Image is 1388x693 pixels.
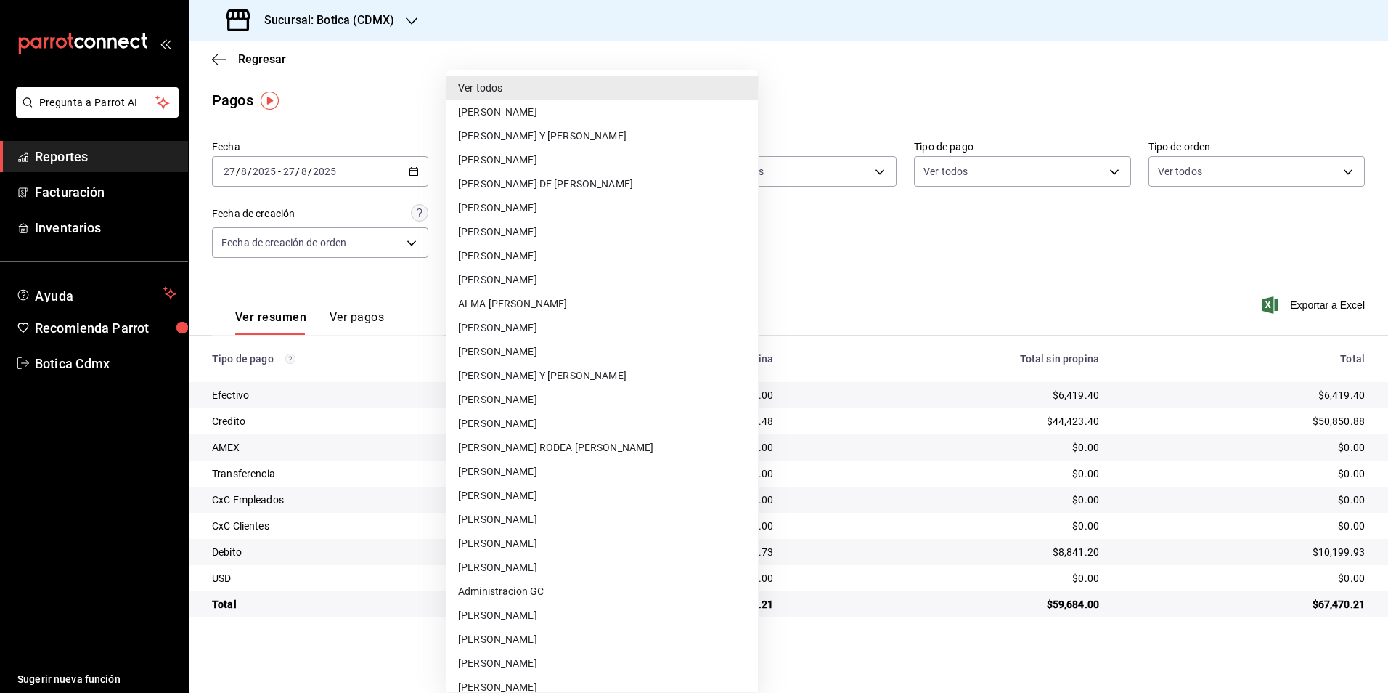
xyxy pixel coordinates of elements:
li: [PERSON_NAME] [446,244,758,268]
li: Administracion GC [446,580,758,604]
li: [PERSON_NAME] [446,340,758,364]
li: [PERSON_NAME] [446,628,758,652]
li: [PERSON_NAME] [446,100,758,124]
li: [PERSON_NAME] [446,652,758,676]
li: [PERSON_NAME] [446,388,758,412]
li: [PERSON_NAME] [446,196,758,220]
li: [PERSON_NAME] [446,148,758,172]
img: Tooltip marker [261,92,279,110]
li: [PERSON_NAME] [446,460,758,484]
li: Ver todos [446,76,758,100]
li: [PERSON_NAME] [446,412,758,436]
li: [PERSON_NAME] [446,508,758,532]
li: [PERSON_NAME] DE [PERSON_NAME] [446,172,758,196]
li: [PERSON_NAME] [446,604,758,628]
li: [PERSON_NAME] [446,220,758,244]
li: [PERSON_NAME] [446,484,758,508]
li: [PERSON_NAME] [446,316,758,340]
li: [PERSON_NAME] Y [PERSON_NAME] [446,124,758,148]
li: [PERSON_NAME] Y [PERSON_NAME] [446,364,758,388]
li: ALMA [PERSON_NAME] [446,292,758,316]
li: [PERSON_NAME] RODEA [PERSON_NAME] [446,436,758,460]
li: [PERSON_NAME] [446,532,758,556]
li: [PERSON_NAME] [446,556,758,580]
li: [PERSON_NAME] [446,268,758,292]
